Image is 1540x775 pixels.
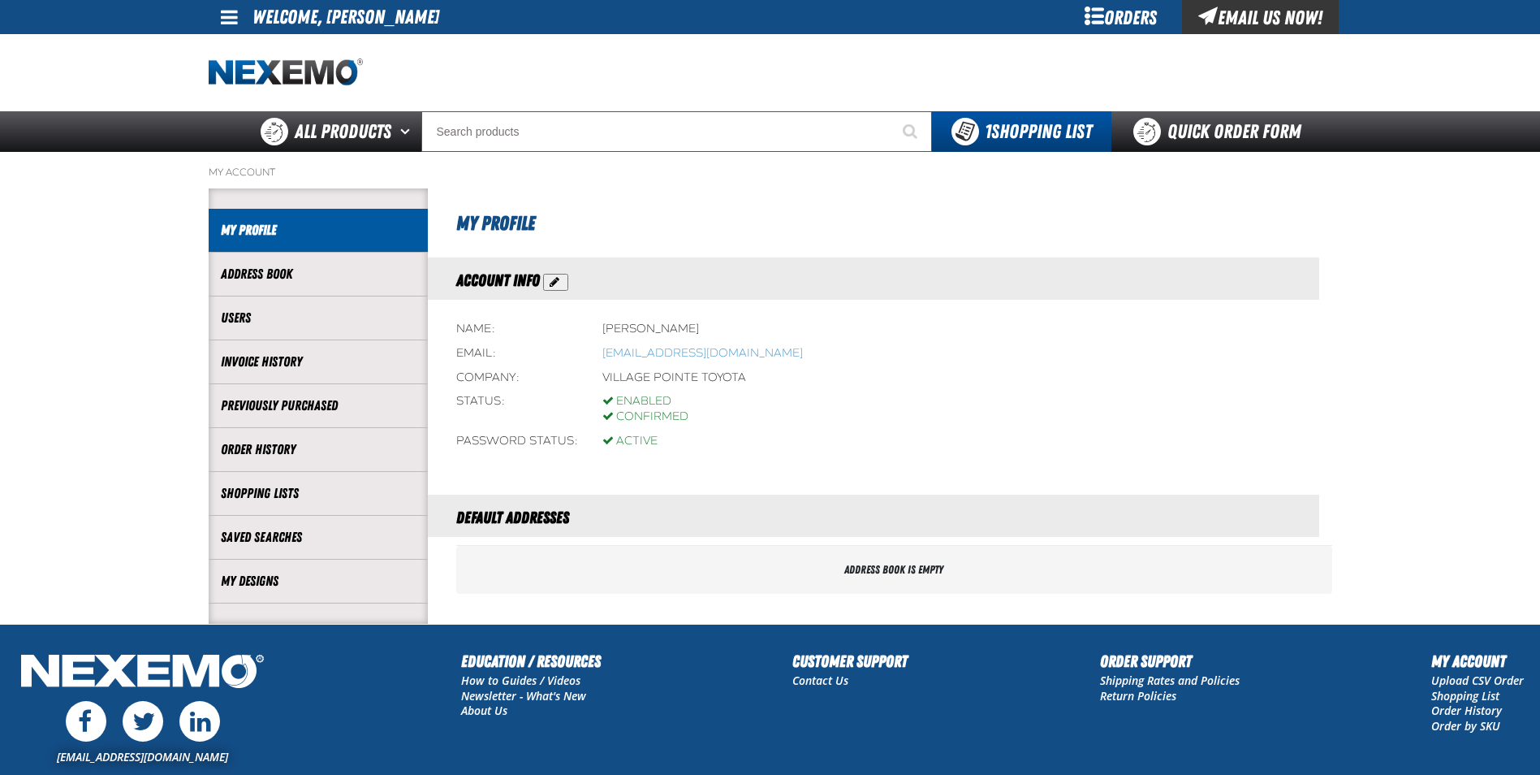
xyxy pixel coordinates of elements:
[1431,649,1524,673] h2: My Account
[209,58,363,87] a: Home
[602,409,688,425] div: Confirmed
[602,394,688,409] div: Enabled
[1100,649,1240,673] h2: Order Support
[1431,673,1524,688] a: Upload CSV Order
[1100,688,1176,704] a: Return Policies
[221,221,416,240] a: My Profile
[456,212,535,235] span: My Profile
[221,572,416,591] a: My Designs
[421,111,932,152] input: Search
[985,120,991,143] strong: 1
[602,322,699,337] div: [PERSON_NAME]
[932,111,1111,152] button: You have 1 Shopping List. Open to view details
[221,484,416,503] a: Shopping Lists
[461,673,580,688] a: How to Guides / Videos
[295,117,391,146] span: All Products
[395,111,421,152] button: Open All Products pages
[209,58,363,87] img: Nexemo logo
[602,370,746,386] div: Village Pointe Toyota
[456,271,540,290] span: Account Info
[792,673,848,688] a: Contact Us
[985,120,1092,143] span: Shopping List
[221,309,416,327] a: Users
[456,434,578,449] div: Password status
[1100,673,1240,688] a: Shipping Rates and Policies
[456,394,578,425] div: Status
[461,649,601,673] h2: Education / Resources
[792,649,908,673] h2: Customer Support
[57,749,228,764] a: [EMAIL_ADDRESS][DOMAIN_NAME]
[16,649,269,697] img: Nexemo Logo
[1431,688,1499,704] a: Shopping List
[602,434,658,449] div: Active
[221,440,416,459] a: Order History
[461,688,586,704] a: Newsletter - What's New
[221,528,416,547] a: Saved Searches
[602,346,803,360] bdo: [EMAIL_ADDRESS][DOMAIN_NAME]
[1111,111,1331,152] a: Quick Order Form
[1431,703,1502,718] a: Order History
[221,396,416,415] a: Previously Purchased
[456,508,569,527] span: Default Addresses
[456,346,578,362] div: Email
[891,111,932,152] button: Start Searching
[209,166,275,179] a: My Account
[456,322,578,337] div: Name
[456,546,1332,594] div: Address book is empty
[602,346,803,360] a: Opens a default email client to write an email to mmartin@vtaig.com
[221,265,416,284] a: Address Book
[543,274,568,291] button: Action Edit Account Information
[456,370,578,386] div: Company
[209,166,1332,179] nav: Breadcrumbs
[221,353,416,371] a: Invoice History
[1431,718,1500,734] a: Order by SKU
[461,703,507,718] a: About Us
